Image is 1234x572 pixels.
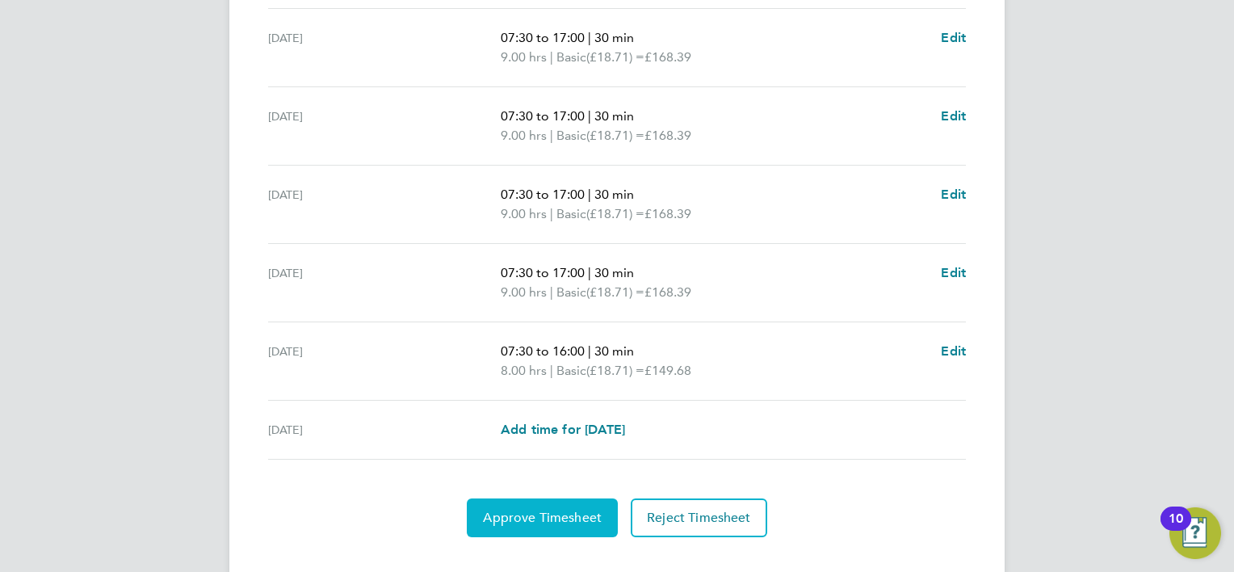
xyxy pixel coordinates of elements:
[644,363,691,378] span: £149.68
[941,265,966,280] span: Edit
[941,185,966,204] a: Edit
[586,128,644,143] span: (£18.71) =
[501,363,547,378] span: 8.00 hrs
[556,361,586,381] span: Basic
[501,30,585,45] span: 07:30 to 17:00
[501,187,585,202] span: 07:30 to 17:00
[501,49,547,65] span: 9.00 hrs
[268,28,501,67] div: [DATE]
[501,265,585,280] span: 07:30 to 17:00
[550,128,553,143] span: |
[268,420,501,440] div: [DATE]
[268,263,501,302] div: [DATE]
[644,206,691,221] span: £168.39
[631,498,767,537] button: Reject Timesheet
[501,422,625,437] span: Add time for [DATE]
[586,284,644,300] span: (£18.71) =
[941,30,966,45] span: Edit
[644,284,691,300] span: £168.39
[550,49,553,65] span: |
[556,126,586,145] span: Basic
[556,283,586,302] span: Basic
[644,128,691,143] span: £168.39
[467,498,618,537] button: Approve Timesheet
[501,343,585,359] span: 07:30 to 16:00
[550,284,553,300] span: |
[501,128,547,143] span: 9.00 hrs
[941,263,966,283] a: Edit
[586,206,644,221] span: (£18.71) =
[483,510,602,526] span: Approve Timesheet
[586,49,644,65] span: (£18.71) =
[644,49,691,65] span: £168.39
[594,343,634,359] span: 30 min
[588,108,591,124] span: |
[501,284,547,300] span: 9.00 hrs
[588,265,591,280] span: |
[550,363,553,378] span: |
[1169,507,1221,559] button: Open Resource Center, 10 new notifications
[588,187,591,202] span: |
[501,206,547,221] span: 9.00 hrs
[941,342,966,361] a: Edit
[594,30,634,45] span: 30 min
[501,108,585,124] span: 07:30 to 17:00
[586,363,644,378] span: (£18.71) =
[556,48,586,67] span: Basic
[268,185,501,224] div: [DATE]
[941,107,966,126] a: Edit
[268,342,501,381] div: [DATE]
[268,107,501,145] div: [DATE]
[588,30,591,45] span: |
[647,510,751,526] span: Reject Timesheet
[941,28,966,48] a: Edit
[941,187,966,202] span: Edit
[594,108,634,124] span: 30 min
[941,343,966,359] span: Edit
[594,187,634,202] span: 30 min
[594,265,634,280] span: 30 min
[941,108,966,124] span: Edit
[556,204,586,224] span: Basic
[588,343,591,359] span: |
[501,420,625,440] a: Add time for [DATE]
[550,206,553,221] span: |
[1169,519,1183,540] div: 10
